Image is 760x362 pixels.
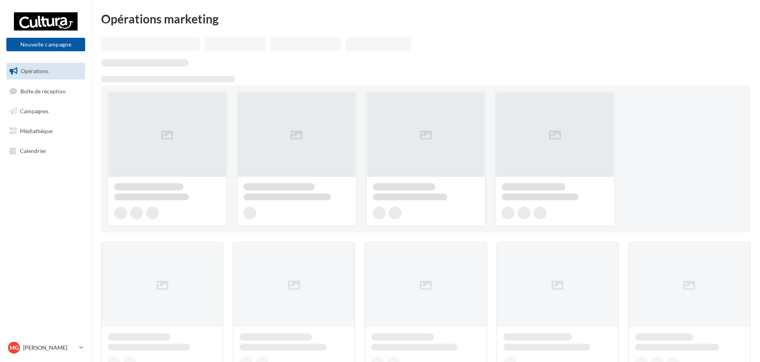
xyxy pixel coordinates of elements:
span: Opérations [21,68,49,74]
a: Campagnes [5,103,87,120]
span: Calendrier [20,147,47,154]
div: Opérations marketing [101,13,750,25]
span: MG [10,344,19,352]
span: Campagnes [20,108,49,114]
span: Médiathèque [20,128,53,134]
a: Calendrier [5,143,87,159]
a: MG [PERSON_NAME] [6,340,85,355]
p: [PERSON_NAME] [23,344,76,352]
span: Boîte de réception [20,87,66,94]
a: Boîte de réception [5,83,87,100]
a: Opérations [5,63,87,79]
a: Médiathèque [5,123,87,139]
button: Nouvelle campagne [6,38,85,51]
